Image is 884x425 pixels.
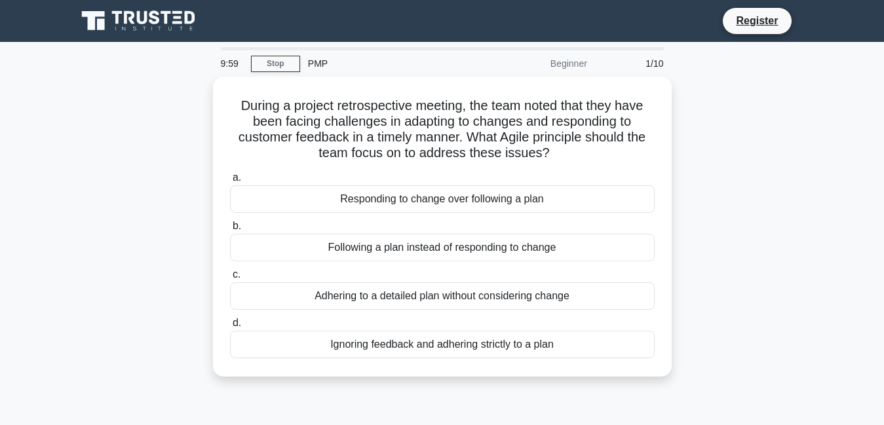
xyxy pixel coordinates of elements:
a: Stop [251,56,300,72]
div: Beginner [480,50,595,77]
div: PMP [300,50,480,77]
span: a. [233,172,241,183]
div: Following a plan instead of responding to change [230,234,655,261]
span: b. [233,220,241,231]
a: Register [728,12,786,29]
div: 9:59 [213,50,251,77]
div: 1/10 [595,50,672,77]
span: d. [233,317,241,328]
div: Responding to change over following a plan [230,185,655,213]
span: c. [233,268,240,280]
h5: During a project retrospective meeting, the team noted that they have been facing challenges in a... [229,98,656,162]
div: Ignoring feedback and adhering strictly to a plan [230,331,655,358]
div: Adhering to a detailed plan without considering change [230,282,655,310]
